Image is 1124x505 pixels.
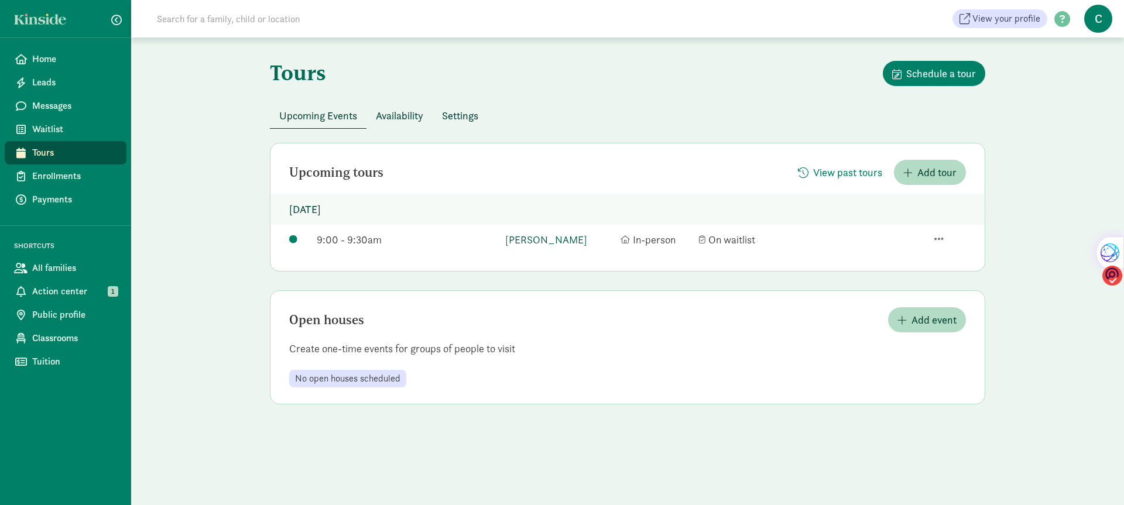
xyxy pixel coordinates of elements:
[789,166,892,180] a: View past tours
[813,164,882,180] span: View past tours
[5,327,126,350] a: Classrooms
[295,373,400,384] span: No open houses scheduled
[289,166,383,180] h2: Upcoming tours
[5,71,126,94] a: Leads
[5,47,126,71] a: Home
[5,303,126,327] a: Public profile
[317,232,499,248] div: 9:00 - 9:30am
[894,160,966,185] button: Add tour
[883,61,985,86] button: Schedule a tour
[5,256,126,280] a: All families
[789,160,892,185] button: View past tours
[289,313,364,327] h2: Open houses
[32,308,117,322] span: Public profile
[621,232,694,248] div: In-person
[906,66,976,81] span: Schedule a tour
[32,146,117,160] span: Tours
[5,280,126,303] a: Action center 1
[699,232,808,248] div: On waitlist
[505,232,615,248] a: [PERSON_NAME]
[972,12,1040,26] span: View your profile
[108,286,118,297] span: 1
[32,261,117,275] span: All families
[150,7,478,30] input: Search for a family, child or location
[1065,449,1124,505] iframe: Chat Widget
[32,122,117,136] span: Waitlist
[5,141,126,164] a: Tours
[32,52,117,66] span: Home
[270,194,985,225] p: [DATE]
[270,103,366,128] button: Upcoming Events
[32,331,117,345] span: Classrooms
[5,188,126,211] a: Payments
[32,169,117,183] span: Enrollments
[5,94,126,118] a: Messages
[917,164,957,180] span: Add tour
[32,193,117,207] span: Payments
[376,108,423,123] span: Availability
[911,312,957,328] span: Add event
[366,103,433,128] button: Availability
[1102,265,1122,287] img: o1IwAAAABJRU5ErkJggg==
[952,9,1047,28] a: View your profile
[32,284,117,298] span: Action center
[433,103,488,128] button: Settings
[5,350,126,373] a: Tuition
[1084,5,1112,33] span: C
[279,108,357,123] span: Upcoming Events
[5,164,126,188] a: Enrollments
[270,342,985,356] p: Create one-time events for groups of people to visit
[888,307,966,332] button: Add event
[5,118,126,141] a: Waitlist
[32,99,117,113] span: Messages
[270,61,326,84] h1: Tours
[32,75,117,90] span: Leads
[32,355,117,369] span: Tuition
[442,108,478,123] span: Settings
